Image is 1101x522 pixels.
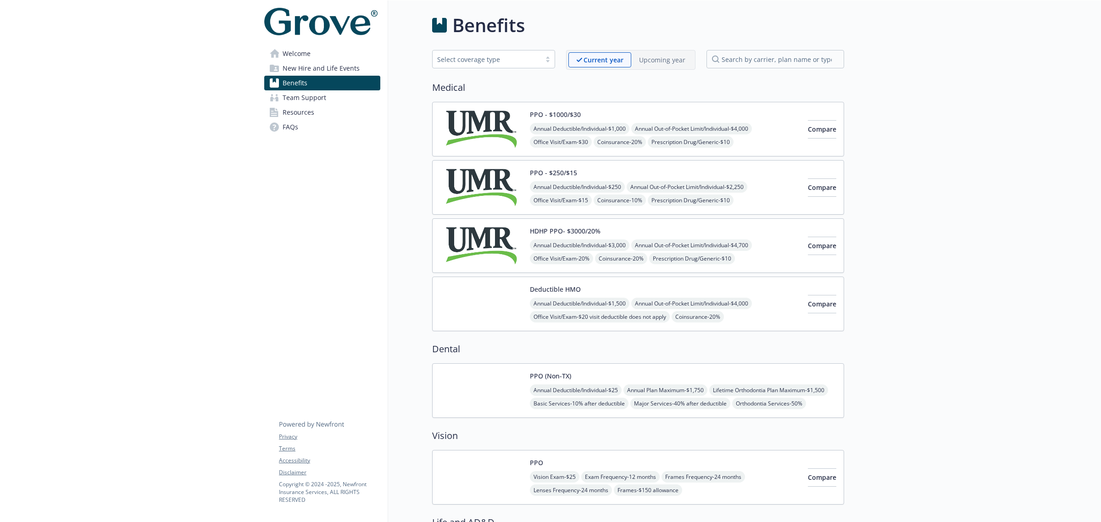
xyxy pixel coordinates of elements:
[808,473,836,482] span: Compare
[808,241,836,250] span: Compare
[279,444,380,453] a: Terms
[432,342,844,356] h2: Dental
[808,237,836,255] button: Compare
[530,168,577,178] button: PPO - $250/$15
[264,76,380,90] a: Benefits
[440,226,523,265] img: UMR carrier logo
[530,398,628,409] span: Basic Services - 10% after deductible
[614,484,682,496] span: Frames - $150 allowance
[631,298,752,309] span: Annual Out-of-Pocket Limit/Individual - $4,000
[808,120,836,139] button: Compare
[808,300,836,308] span: Compare
[440,371,523,410] img: Metlife Inc carrier logo
[283,61,360,76] span: New Hire and Life Events
[440,458,523,497] img: Vision Service Plan carrier logo
[808,295,836,313] button: Compare
[440,110,523,149] img: UMR carrier logo
[283,105,314,120] span: Resources
[648,194,734,206] span: Prescription Drug/Generic - $10
[283,46,311,61] span: Welcome
[530,311,670,322] span: Office Visit/Exam - $20 visit deductible does not apply
[452,11,525,39] h1: Benefits
[530,484,612,496] span: Lenses Frequency - 24 months
[530,239,629,251] span: Annual Deductible/Individual - $3,000
[808,125,836,133] span: Compare
[432,429,844,443] h2: Vision
[530,226,601,236] button: HDHP PPO- $3000/20%
[709,384,828,396] span: Lifetime Orthodontia Plan Maximum - $1,500
[283,90,326,105] span: Team Support
[279,433,380,441] a: Privacy
[631,239,752,251] span: Annual Out-of-Pocket Limit/Individual - $4,700
[649,253,735,264] span: Prescription Drug/Generic - $10
[283,76,307,90] span: Benefits
[584,55,623,65] p: Current year
[264,120,380,134] a: FAQs
[530,181,625,193] span: Annual Deductible/Individual - $250
[279,468,380,477] a: Disclaimer
[595,253,647,264] span: Coinsurance - 20%
[808,178,836,197] button: Compare
[732,398,806,409] span: Orthodontia Services - 50%
[808,183,836,192] span: Compare
[808,468,836,487] button: Compare
[530,458,543,467] button: PPO
[264,105,380,120] a: Resources
[440,168,523,207] img: UMR carrier logo
[672,311,724,322] span: Coinsurance - 20%
[437,55,536,64] div: Select coverage type
[440,284,523,323] img: Kaiser Permanente Insurance Company carrier logo
[662,471,745,483] span: Frames Frequency - 24 months
[530,471,579,483] span: Vision Exam - $25
[530,371,571,381] button: PPO (Non-TX)
[279,456,380,465] a: Accessibility
[279,480,380,504] p: Copyright © 2024 - 2025 , Newfront Insurance Services, ALL RIGHTS RESERVED
[530,284,581,294] button: Deductible HMO
[530,136,592,148] span: Office Visit/Exam - $30
[623,384,707,396] span: Annual Plan Maximum - $1,750
[264,90,380,105] a: Team Support
[594,136,646,148] span: Coinsurance - 20%
[530,298,629,309] span: Annual Deductible/Individual - $1,500
[283,120,298,134] span: FAQs
[581,471,660,483] span: Exam Frequency - 12 months
[594,194,646,206] span: Coinsurance - 10%
[530,194,592,206] span: Office Visit/Exam - $15
[530,384,622,396] span: Annual Deductible/Individual - $25
[627,181,747,193] span: Annual Out-of-Pocket Limit/Individual - $2,250
[648,136,734,148] span: Prescription Drug/Generic - $10
[530,123,629,134] span: Annual Deductible/Individual - $1,000
[264,46,380,61] a: Welcome
[530,253,593,264] span: Office Visit/Exam - 20%
[630,398,730,409] span: Major Services - 40% after deductible
[432,81,844,94] h2: Medical
[530,110,581,119] button: PPO - $1000/$30
[631,123,752,134] span: Annual Out-of-Pocket Limit/Individual - $4,000
[706,50,844,68] input: search by carrier, plan name or type
[264,61,380,76] a: New Hire and Life Events
[639,55,685,65] p: Upcoming year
